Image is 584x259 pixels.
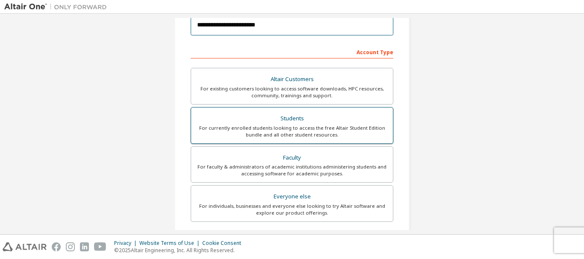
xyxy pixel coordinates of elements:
div: For faculty & administrators of academic institutions administering students and accessing softwa... [196,163,388,177]
div: For individuals, businesses and everyone else looking to try Altair software and explore our prod... [196,203,388,216]
div: Altair Customers [196,73,388,85]
img: facebook.svg [52,242,61,251]
img: linkedin.svg [80,242,89,251]
div: Privacy [114,240,139,247]
img: instagram.svg [66,242,75,251]
div: Students [196,113,388,125]
div: Website Terms of Use [139,240,202,247]
div: Everyone else [196,191,388,203]
img: Altair One [4,3,111,11]
div: For currently enrolled students looking to access the free Altair Student Edition bundle and all ... [196,125,388,138]
div: Faculty [196,152,388,164]
div: Account Type [191,45,393,58]
p: © 2025 Altair Engineering, Inc. All Rights Reserved. [114,247,246,254]
img: altair_logo.svg [3,242,47,251]
div: Cookie Consent [202,240,246,247]
img: youtube.svg [94,242,106,251]
div: For existing customers looking to access software downloads, HPC resources, community, trainings ... [196,85,388,99]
